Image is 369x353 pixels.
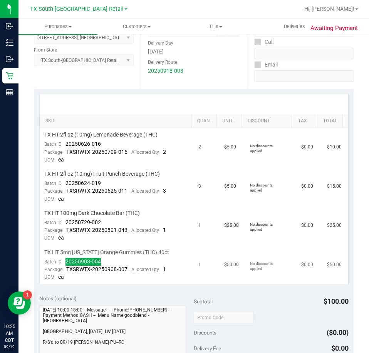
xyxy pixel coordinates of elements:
[66,149,127,155] span: TXSRWTX-20250709-016
[224,143,236,151] span: $5.00
[23,290,32,300] iframe: Resource center unread badge
[327,222,342,229] span: $25.00
[34,47,57,53] label: From Store
[44,220,62,225] span: Batch ID
[323,118,339,124] a: Total
[198,143,201,151] span: 2
[198,222,201,229] span: 1
[66,227,127,233] span: TXSRWTX-20250801-043
[44,196,54,202] span: UOM
[301,183,313,190] span: $0.00
[97,18,176,35] a: Customers
[148,68,183,74] a: 20250918-003
[3,323,15,344] p: 10:25 AM CDT
[66,188,127,194] span: TXSRWTX-20250625-011
[304,6,354,12] span: Hi, [PERSON_NAME]!
[131,150,159,155] span: Allocated Qty
[327,183,342,190] span: $15.00
[301,222,313,229] span: $0.00
[44,188,62,194] span: Package
[310,24,358,33] span: Awaiting Payment
[224,261,239,268] span: $50.00
[44,267,62,272] span: Package
[250,222,273,231] span: No discounts applied
[44,210,140,217] span: TX HT 100mg Dark Chocolate Bar (THC)
[250,183,273,192] span: No discounts applied
[44,249,169,256] span: TX HT 5mg [US_STATE] Orange Gummies (THC) 40ct
[148,40,173,47] label: Delivery Day
[65,141,101,147] span: 20250626-016
[194,326,216,340] span: Discounts
[44,181,62,186] span: Batch ID
[65,219,101,225] span: 20250729-002
[6,72,13,80] inline-svg: Retail
[198,183,201,190] span: 3
[254,59,278,70] label: Email
[58,274,64,280] span: ea
[131,188,159,194] span: Allocated Qty
[65,180,101,186] span: 20250624-019
[39,295,77,301] span: Notes (optional)
[327,328,349,336] span: ($0.00)
[44,235,54,241] span: UOM
[254,48,354,59] input: Format: (999) 999-9999
[331,344,349,352] span: $0.00
[44,228,62,233] span: Package
[6,39,13,47] inline-svg: Inventory
[148,48,240,56] div: [DATE]
[44,275,54,280] span: UOM
[194,312,253,323] input: Promo Code
[6,55,13,63] inline-svg: Outbound
[301,143,313,151] span: $0.00
[255,18,334,35] a: Deliveries
[176,18,255,35] a: Tills
[327,261,342,268] span: $50.00
[45,118,188,124] a: SKU
[250,261,273,271] span: No discounts applied
[6,22,13,30] inline-svg: Inbound
[18,18,97,35] a: Purchases
[163,188,166,194] span: 3
[248,118,289,124] a: Discount
[254,37,273,48] label: Call
[224,222,239,229] span: $25.00
[58,157,64,163] span: ea
[148,59,177,66] label: Delivery Route
[194,298,213,305] span: Subtotal
[6,88,13,96] inline-svg: Reports
[131,228,159,233] span: Allocated Qty
[44,259,62,265] span: Batch ID
[58,196,64,202] span: ea
[8,291,31,315] iframe: Resource center
[177,23,255,30] span: Tills
[58,235,64,241] span: ea
[131,267,159,272] span: Allocated Qty
[198,261,201,268] span: 1
[197,118,213,124] a: Quantity
[44,150,62,155] span: Package
[44,157,54,163] span: UOM
[163,227,166,233] span: 1
[324,297,349,305] span: $100.00
[163,149,166,155] span: 2
[194,345,221,351] span: Delivery Fee
[3,344,15,350] p: 09/19
[44,131,158,138] span: TX HT 2fl oz (10mg) Lemonade Beverage (THC)
[98,23,176,30] span: Customers
[301,261,313,268] span: $0.00
[327,143,342,151] span: $10.00
[44,142,62,147] span: Batch ID
[44,170,160,178] span: TX HT 2fl oz (10mg) Fruit Punch Beverage (THC)
[18,23,97,30] span: Purchases
[65,258,101,265] span: 20250903-004
[66,266,127,272] span: TXSRWTX-20250908-007
[273,23,315,30] span: Deliveries
[298,118,314,124] a: Tax
[250,144,273,153] span: No discounts applied
[30,6,124,12] span: TX South-[GEOGRAPHIC_DATA] Retail
[224,183,236,190] span: $5.00
[222,118,238,124] a: Unit Price
[163,266,166,272] span: 1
